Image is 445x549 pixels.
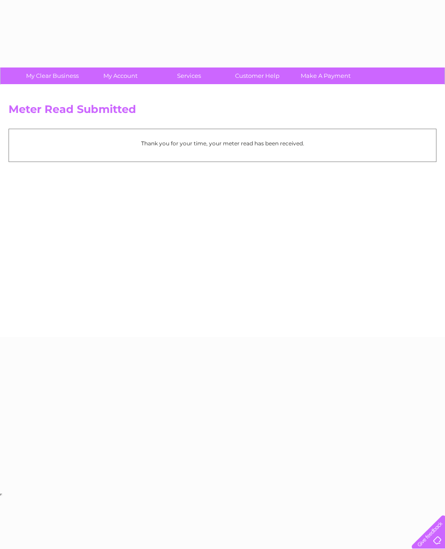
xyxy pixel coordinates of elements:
p: Thank you for your time, your meter read has been received. [13,139,432,148]
a: My Account [84,67,158,84]
a: Customer Help [220,67,294,84]
a: Make A Payment [289,67,363,84]
a: Services [152,67,226,84]
h2: Meter Read Submitted [9,103,436,120]
a: My Clear Business [15,67,89,84]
